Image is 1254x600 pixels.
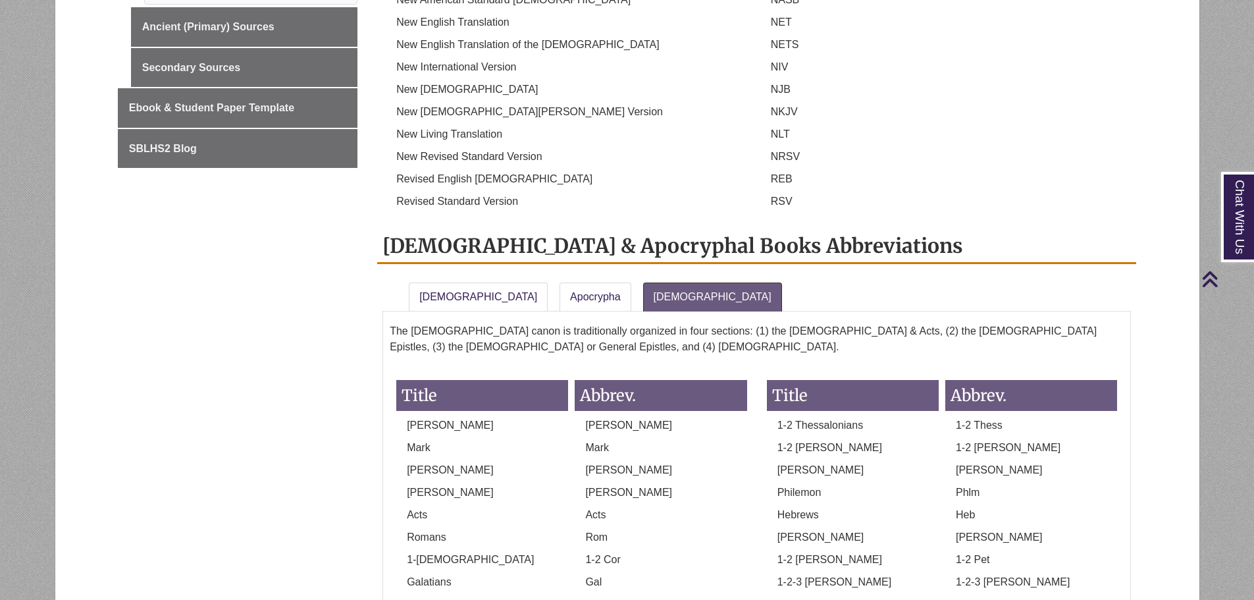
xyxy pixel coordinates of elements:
a: Apocrypha [560,283,631,312]
p: 1-2 Thess [945,418,1117,433]
p: 1-2 [PERSON_NAME] [767,440,939,456]
h3: Abbrev. [945,380,1117,411]
p: [PERSON_NAME] [396,418,568,433]
p: Revised Standard Version [386,194,754,209]
p: New Revised Standard Version [386,149,754,165]
p: Hebrews [767,507,939,523]
p: Mark [575,440,746,456]
p: New International Version [386,59,754,75]
p: NRSV [760,149,1128,165]
h3: Title [396,380,568,411]
a: Secondary Sources [131,48,357,88]
p: Revised English [DEMOGRAPHIC_DATA] [386,171,754,187]
h3: Abbrev. [575,380,746,411]
p: 1-2-3 [PERSON_NAME] [767,574,939,590]
p: NKJV [760,104,1128,120]
p: NLT [760,126,1128,142]
p: [PERSON_NAME] [767,530,939,545]
p: Galatians [396,574,568,590]
p: 1-2-3 [PERSON_NAME] [945,574,1117,590]
span: Ebook & Student Paper Template [129,102,294,113]
a: SBLHS2 Blog [118,129,357,169]
p: [PERSON_NAME] [575,462,746,478]
p: Heb [945,507,1117,523]
a: Ancient (Primary) Sources [131,7,357,47]
p: [PERSON_NAME] [945,530,1117,545]
h2: [DEMOGRAPHIC_DATA] & Apocryphal Books Abbreviations [377,229,1136,264]
a: [DEMOGRAPHIC_DATA] [409,283,548,312]
p: [PERSON_NAME] [575,485,746,501]
p: RSV [760,194,1128,209]
p: [PERSON_NAME] [575,418,746,433]
p: New English Translation of the [DEMOGRAPHIC_DATA] [386,37,754,53]
p: NETS [760,37,1128,53]
p: [PERSON_NAME] [767,462,939,478]
p: NET [760,14,1128,30]
span: SBLHS2 Blog [129,143,197,154]
p: NIV [760,59,1128,75]
p: 1-2 [PERSON_NAME] [767,552,939,568]
p: The [DEMOGRAPHIC_DATA] canon is traditionally organized in four sections: (1) the [DEMOGRAPHIC_DA... [390,318,1124,360]
p: [PERSON_NAME] [396,485,568,501]
p: 1-2 [PERSON_NAME] [945,440,1117,456]
p: Gal [575,574,746,590]
p: New [DEMOGRAPHIC_DATA][PERSON_NAME] Version [386,104,754,120]
p: New Living Translation [386,126,754,142]
p: NJB [760,82,1128,97]
p: 1-2 Cor [575,552,746,568]
p: Rom [575,530,746,545]
p: New [DEMOGRAPHIC_DATA] [386,82,754,97]
p: Philemon [767,485,939,501]
p: 1-2 Thessalonians [767,418,939,433]
h3: Title [767,380,939,411]
a: Ebook & Student Paper Template [118,88,357,128]
p: Acts [575,507,746,523]
p: Mark [396,440,568,456]
p: 1-[DEMOGRAPHIC_DATA] [396,552,568,568]
p: [PERSON_NAME] [945,462,1117,478]
a: Back to Top [1201,270,1251,288]
p: New English Translation [386,14,754,30]
p: Acts [396,507,568,523]
p: [PERSON_NAME] [396,462,568,478]
p: 1-2 Pet [945,552,1117,568]
p: Romans [396,530,568,545]
p: REB [760,171,1128,187]
a: [DEMOGRAPHIC_DATA] [643,283,782,312]
p: Phlm [945,485,1117,501]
